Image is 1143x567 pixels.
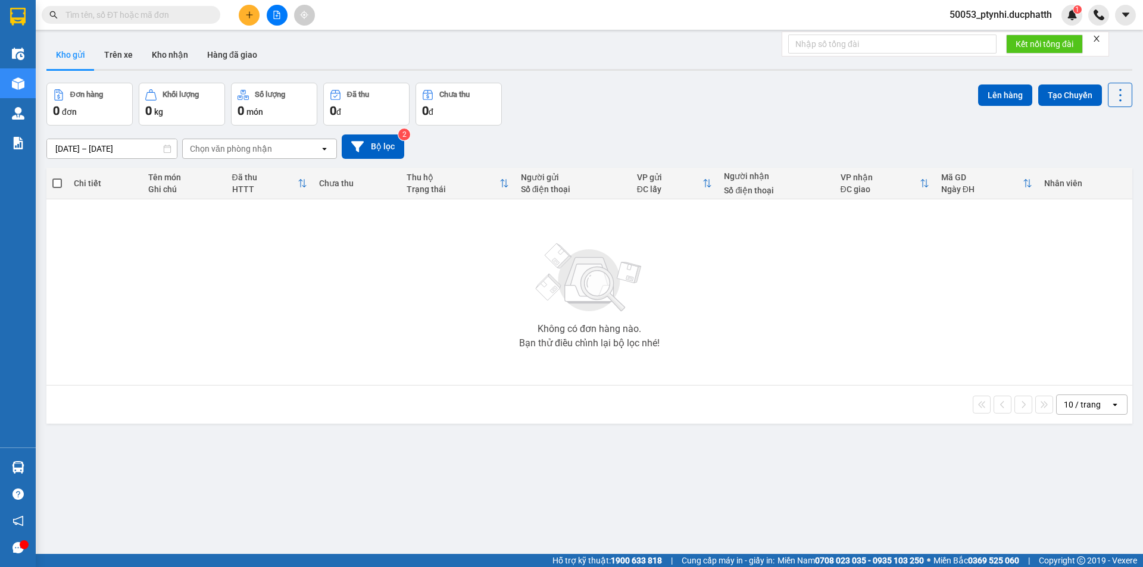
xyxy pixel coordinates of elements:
[439,90,470,99] div: Chưa thu
[148,173,220,182] div: Tên món
[330,104,336,118] span: 0
[46,40,95,69] button: Kho gửi
[401,168,515,199] th: Toggle SortBy
[231,83,317,126] button: Số lượng0món
[190,143,272,155] div: Chọn văn phòng nhận
[154,107,163,117] span: kg
[519,339,660,348] div: Bạn thử điều chỉnh lại bộ lọc nhé!
[521,184,625,194] div: Số điện thoại
[1044,178,1126,188] div: Nhân viên
[777,554,924,567] span: Miền Nam
[198,40,267,69] button: Hàng đã giao
[724,186,828,195] div: Số điện thoại
[416,83,502,126] button: Chưa thu0đ
[422,104,429,118] span: 0
[941,184,1023,194] div: Ngày ĐH
[323,83,410,126] button: Đã thu0đ
[65,8,206,21] input: Tìm tên, số ĐT hoặc mã đơn
[1077,556,1085,565] span: copyright
[342,134,404,159] button: Bộ lọc
[163,90,199,99] div: Khối lượng
[10,8,26,26] img: logo-vxr
[968,556,1019,565] strong: 0369 525 060
[47,139,177,158] input: Select a date range.
[336,107,341,117] span: đ
[521,173,625,182] div: Người gửi
[724,171,828,181] div: Người nhận
[682,554,775,567] span: Cung cấp máy in - giấy in:
[1067,10,1078,20] img: icon-new-feature
[246,107,263,117] span: món
[841,173,920,182] div: VP nhận
[1075,5,1079,14] span: 1
[398,129,410,140] sup: 2
[273,11,281,19] span: file-add
[1115,5,1136,26] button: caret-down
[530,236,649,319] img: svg+xml;base64,PHN2ZyBjbGFzcz0ibGlzdC1wbHVnX19zdmciIHhtbG5zPSJodHRwOi8vd3d3LnczLm9yZy8yMDAwL3N2Zy...
[139,83,225,126] button: Khối lượng0kg
[1092,35,1101,43] span: close
[788,35,997,54] input: Nhập số tổng đài
[239,5,260,26] button: plus
[320,144,329,154] svg: open
[232,173,298,182] div: Đã thu
[611,556,662,565] strong: 1900 633 818
[12,461,24,474] img: warehouse-icon
[941,173,1023,182] div: Mã GD
[148,184,220,194] div: Ghi chú
[232,184,298,194] div: HTTT
[319,178,395,188] div: Chưa thu
[927,558,930,563] span: ⚪️
[1028,554,1030,567] span: |
[12,107,24,120] img: warehouse-icon
[62,107,77,117] span: đơn
[407,184,499,194] div: Trạng thái
[815,556,924,565] strong: 0708 023 035 - 0935 103 250
[13,542,24,553] span: message
[429,107,433,117] span: đ
[933,554,1019,567] span: Miền Bắc
[347,90,369,99] div: Đã thu
[1094,10,1104,20] img: phone-icon
[145,104,152,118] span: 0
[95,40,142,69] button: Trên xe
[70,90,103,99] div: Đơn hàng
[671,554,673,567] span: |
[1038,84,1102,106] button: Tạo Chuyến
[538,324,641,334] div: Không có đơn hàng nào.
[245,11,254,19] span: plus
[142,40,198,69] button: Kho nhận
[267,5,288,26] button: file-add
[74,178,136,188] div: Chi tiết
[637,173,703,182] div: VP gửi
[46,83,133,126] button: Đơn hàng0đơn
[13,488,24,500] span: question-circle
[1073,5,1082,14] sup: 1
[935,168,1038,199] th: Toggle SortBy
[12,137,24,149] img: solution-icon
[1016,37,1073,51] span: Kết nối tổng đài
[637,184,703,194] div: ĐC lấy
[255,90,285,99] div: Số lượng
[294,5,315,26] button: aim
[1064,399,1101,411] div: 10 / trang
[835,168,935,199] th: Toggle SortBy
[1110,400,1120,409] svg: open
[978,84,1032,106] button: Lên hàng
[12,48,24,60] img: warehouse-icon
[552,554,662,567] span: Hỗ trợ kỹ thuật:
[631,168,719,199] th: Toggle SortBy
[238,104,244,118] span: 0
[49,11,58,19] span: search
[407,173,499,182] div: Thu hộ
[1006,35,1083,54] button: Kết nối tổng đài
[13,515,24,527] span: notification
[53,104,60,118] span: 0
[300,11,308,19] span: aim
[940,7,1061,22] span: 50053_ptynhi.ducphatth
[12,77,24,90] img: warehouse-icon
[1120,10,1131,20] span: caret-down
[841,184,920,194] div: ĐC giao
[226,168,314,199] th: Toggle SortBy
